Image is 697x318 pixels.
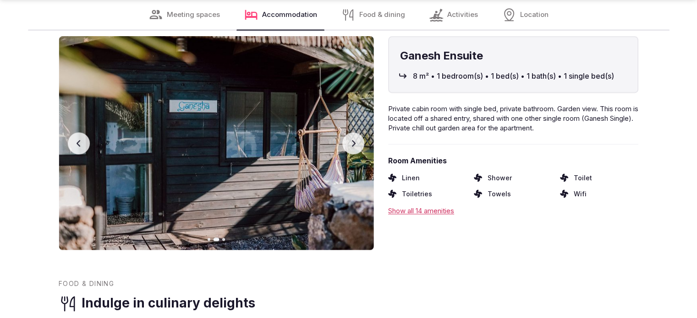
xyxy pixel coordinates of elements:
[82,294,255,312] h3: Indulge in culinary delights
[413,71,614,81] span: 8 m² • 1 bedroom(s) • 1 bed(s) • 1 bath(s) • 1 single bed(s)
[213,238,219,242] button: Go to slide 2
[402,173,420,183] span: Linen
[400,48,626,64] h4: Ganesh Ensuite
[359,10,405,20] span: Food & dining
[488,189,511,199] span: Towels
[388,206,638,216] div: Show all 14 amenities
[402,189,432,199] span: Toiletries
[574,189,587,199] span: Wifi
[388,104,638,132] span: Private cabin room with single bed, private bathroom. Garden view. This room is located off a sha...
[447,10,478,20] span: Activities
[520,10,549,20] span: Location
[222,238,225,241] button: Go to slide 3
[59,279,114,288] span: Food & dining
[488,173,512,183] span: Shower
[208,238,210,241] button: Go to slide 1
[167,10,220,20] span: Meeting spaces
[574,173,592,183] span: Toilet
[388,156,638,166] span: Room Amenities
[59,36,374,250] img: Gallery image 2
[262,10,317,20] span: Accommodation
